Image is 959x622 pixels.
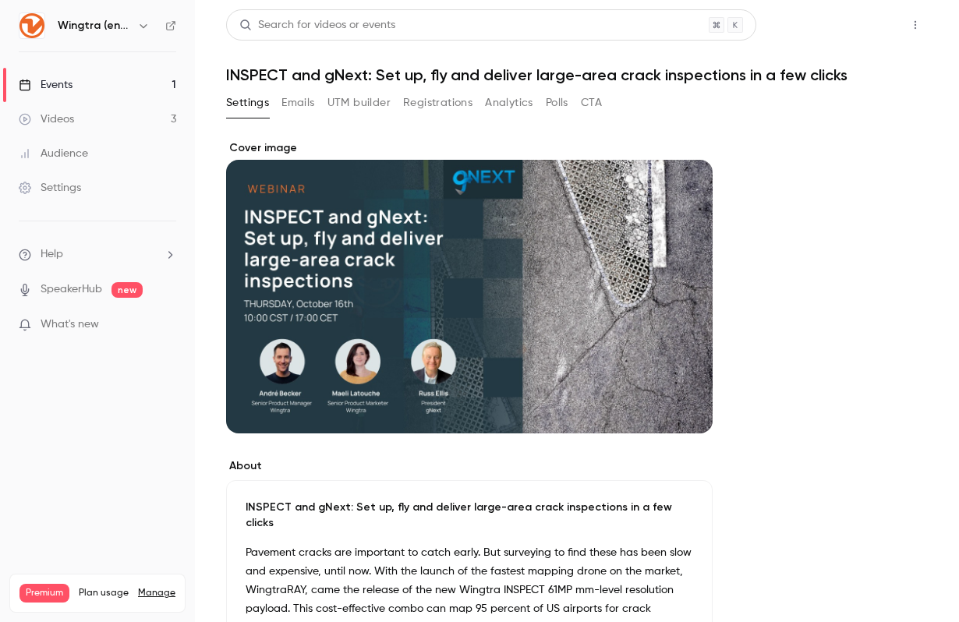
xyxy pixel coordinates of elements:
[19,111,74,127] div: Videos
[19,180,81,196] div: Settings
[138,587,175,599] a: Manage
[226,90,269,115] button: Settings
[226,140,713,433] section: Cover image
[79,587,129,599] span: Plan usage
[41,316,99,333] span: What's new
[829,9,890,41] button: Share
[41,281,102,298] a: SpeakerHub
[226,65,928,84] h1: INSPECT and gNext: Set up, fly and deliver large-area crack inspections in a few clicks
[546,90,568,115] button: Polls
[111,282,143,298] span: new
[19,77,73,93] div: Events
[226,458,713,474] label: About
[226,140,713,156] label: Cover image
[327,90,391,115] button: UTM builder
[581,90,602,115] button: CTA
[281,90,314,115] button: Emails
[246,500,693,531] p: INSPECT and gNext: Set up, fly and deliver large-area crack inspections in a few clicks
[403,90,472,115] button: Registrations
[41,246,63,263] span: Help
[19,13,44,38] img: Wingtra (english)
[485,90,533,115] button: Analytics
[58,18,131,34] h6: Wingtra (english)
[239,17,395,34] div: Search for videos or events
[19,146,88,161] div: Audience
[19,584,69,603] span: Premium
[19,246,176,263] li: help-dropdown-opener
